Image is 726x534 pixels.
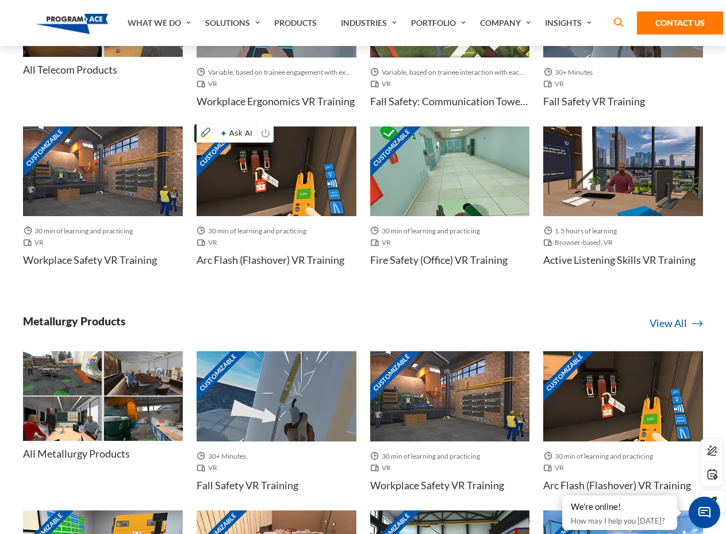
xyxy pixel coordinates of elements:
h4: Workplace Safety VR Training [370,478,504,493]
span: 30 min of learning and practicing [197,225,311,237]
img: Thumbnail - Confined Space VR Training [23,351,102,395]
h4: All Telecom Products [23,63,117,77]
img: Thumbnail - Fire Safety (Hangar) VR Training [104,397,183,441]
span: Variable, based on trainee engagement with exercises. [197,67,356,78]
span: VR [197,462,222,474]
h4: Fall Safety VR Training [197,478,298,493]
h4: Arc Flash (Flashover) VR Training [543,478,691,493]
h4: Fire Safety (Office) VR Training [370,253,508,267]
p: How may I help you [DATE]? [571,514,669,528]
span: 1.5 hours of learning [543,225,621,237]
span: Browser-based, VR [543,237,617,248]
img: Thumbnail - Workplace Safety VR Training [370,351,530,441]
img: Thumbnail - Arc Flash (Flashover) VR Training [543,351,703,441]
span: Customizable [362,344,421,402]
img: Thumbnail - Diversity, equity and inclusion VR Training [23,397,102,441]
img: Thumbnail - Fall Safety VR Training [197,351,356,441]
span: VR [23,237,48,248]
span: Variable, based on trainee interaction with each section. [370,67,530,78]
a: Customizable Thumbnail - Arc Flash (Flashover) VR Training 30 min of learning and practicing VR A... [543,351,703,510]
img: Thumbnail - Fire Safety (Office) VR Training [370,126,530,216]
a: Thumbnail - Active listening skills VR Training 1.5 hours of learning Browser-based, VR Active li... [543,126,703,285]
span: Customizable [362,118,421,177]
a: Thumbnail - Confined Space VR Training Thumbnail - How to give feedback VR Training Thumbnail - D... [23,351,183,483]
span: VR [370,462,395,474]
span: 30 min of learning and practicing [370,225,485,237]
img: Thumbnail - How to give feedback VR Training [104,351,183,395]
span: Customizable [15,118,74,177]
span: VR [370,237,395,248]
span: VR [197,237,222,248]
span: VR [543,78,568,90]
span: Ask AI [218,126,255,141]
span: Customizable [189,118,247,177]
span: Customizable [189,344,247,402]
img: Thumbnail - Arc Flash (Flashover) VR Training [197,126,356,216]
span: 30 min of learning and practicing [370,451,485,462]
a: Customizable Thumbnail - Workplace Safety VR Training 30 min of learning and practicing VR Workpl... [370,351,530,510]
a: View All [650,316,703,331]
h4: Arc Flash (Flashover) VR Training [197,253,344,267]
span: 30 min of learning and practicing [543,451,658,462]
h4: Workplace Safety VR Training [23,253,157,267]
span: VR [370,78,395,90]
span: 30 min of learning and practicing [23,225,137,237]
h4: All Metallurgy Products [23,447,130,461]
span: 30+ Minutes [543,67,597,78]
a: Customizable Thumbnail - Fire Safety (Office) VR Training 30 min of learning and practicing VR Fi... [370,126,530,285]
h4: Workplace Ergonomics VR Training [197,94,355,109]
div: We're online! [571,501,669,513]
img: Thumbnail - Workplace Safety VR Training [23,126,183,216]
h4: Active listening skills VR Training [543,253,696,267]
a: Contact Us [637,11,723,34]
span: VR [197,78,222,90]
span: VR [543,462,568,474]
img: Program-Ace [36,14,109,34]
h4: Fall Safety: Communication Towers VR Training [370,94,530,109]
img: Thumbnail - Active listening skills VR Training [543,126,703,216]
span: Chat Widget [689,497,720,528]
a: Customizable Thumbnail - Workplace Safety VR Training 30 min of learning and practicing VR Workpl... [23,126,183,285]
a: Customizable Thumbnail - Arc Flash (Flashover) VR Training 30 min of learning and practicing VR A... [197,126,356,285]
h4: Fall Safety VR Training [543,94,645,109]
span: Customizable [535,344,594,402]
span: 30+ Minutes [197,451,251,462]
h3: Metallurgy Products [23,314,125,328]
a: Customizable Thumbnail - Fall Safety VR Training 30+ Minutes VR Fall Safety VR Training [197,351,356,510]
